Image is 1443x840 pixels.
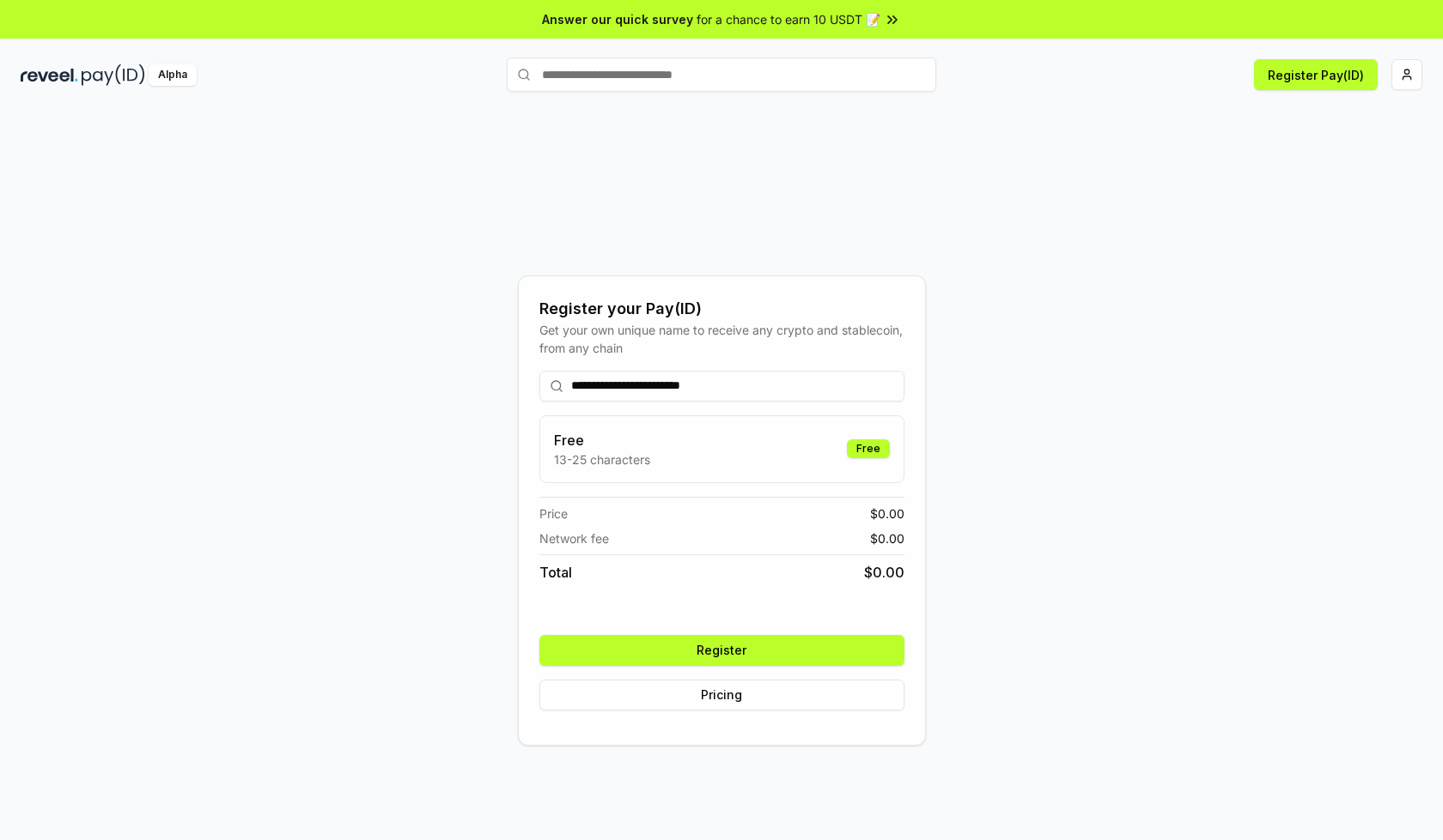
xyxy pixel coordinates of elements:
p: 13-25 characters [554,450,650,468]
span: Total [539,562,572,583]
span: Network fee [539,529,609,547]
h3: Free [554,430,650,450]
span: $ 0.00 [870,529,904,547]
img: reveel_dark [21,64,78,86]
span: Price [539,505,568,523]
div: Get your own unique name to receive any crypto and stablecoin, from any chain [539,321,904,357]
button: Register [539,635,904,666]
span: Answer our quick survey [542,10,693,28]
div: Register your Pay(ID) [539,297,904,321]
div: Free [847,439,890,458]
button: Register Pay(ID) [1254,59,1378,90]
div: Alpha [149,64,197,86]
span: for a chance to earn 10 USDT 📝 [697,10,880,28]
span: $ 0.00 [870,505,904,523]
span: $ 0.00 [864,562,904,583]
img: pay_id [82,64,145,86]
button: Pricing [539,680,904,710]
